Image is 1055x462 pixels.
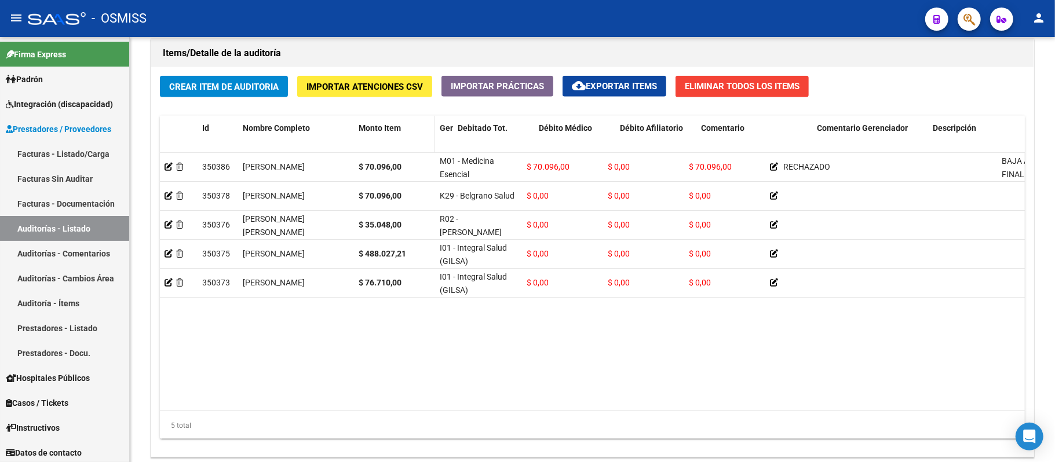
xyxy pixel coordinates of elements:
[163,44,1022,63] h1: Items/Detalle de la auditoría
[608,278,630,287] span: $ 0,00
[572,79,586,93] mat-icon: cloud_download
[620,123,683,133] span: Débito Afiliatorio
[359,123,401,133] span: Monto Item
[169,82,279,92] span: Crear Item de Auditoria
[527,162,570,171] span: $ 70.096,00
[92,6,147,31] span: - OSMISS
[608,249,630,258] span: $ 0,00
[6,397,68,409] span: Casos / Tickets
[160,76,288,97] button: Crear Item de Auditoria
[451,81,544,91] span: Importar Prácticas
[440,123,485,133] span: Gerenciador
[243,123,310,133] span: Nombre Completo
[783,162,830,171] span: RECHAZADO
[527,191,549,200] span: $ 0,00
[202,162,230,171] span: 350386
[6,48,66,61] span: Firma Express
[6,446,82,459] span: Datos de contacto
[359,220,401,229] strong: $ 35.048,00
[1032,11,1046,25] mat-icon: person
[202,278,230,287] span: 350373
[440,214,502,237] span: R02 - [PERSON_NAME]
[689,249,711,258] span: $ 0,00
[6,73,43,86] span: Padrón
[539,123,592,133] span: Débito Médico
[238,116,354,167] datatable-header-cell: Nombre Completo
[359,162,401,171] strong: $ 70.096,00
[928,116,1044,167] datatable-header-cell: Descripción
[608,191,630,200] span: $ 0,00
[685,81,800,91] span: Eliminar Todos los Items
[243,278,305,287] span: [PERSON_NAME]
[359,191,401,200] strong: $ 70.096,00
[160,411,1025,440] div: 5 total
[6,421,60,434] span: Instructivos
[453,116,534,167] datatable-header-cell: Debitado Tot.
[1016,423,1043,450] div: Open Intercom Messenger
[676,76,809,97] button: Eliminar Todos los Items
[6,123,111,135] span: Prestadores / Proveedores
[202,191,230,200] span: 350378
[440,191,514,200] span: K29 - Belgrano Salud
[534,116,615,167] datatable-header-cell: Débito Médico
[359,278,401,287] strong: $ 76.710,00
[812,116,928,167] datatable-header-cell: Comentario Gerenciador
[563,76,666,97] button: Exportar Items
[817,123,908,133] span: Comentario Gerenciador
[297,76,432,97] button: Importar Atenciones CSV
[359,249,406,258] strong: $ 488.027,21
[458,123,508,133] span: Debitado Tot.
[441,76,553,97] button: Importar Prácticas
[689,191,711,200] span: $ 0,00
[608,162,630,171] span: $ 0,00
[202,249,230,258] span: 350375
[6,372,90,384] span: Hospitales Públicos
[527,278,549,287] span: $ 0,00
[198,116,238,167] datatable-header-cell: Id
[440,272,507,295] span: I01 - Integral Salud (GILSA)
[701,123,744,133] span: Comentario
[306,82,423,92] span: Importar Atenciones CSV
[6,98,113,111] span: Integración (discapacidad)
[435,116,453,167] datatable-header-cell: Gerenciador
[354,116,435,167] datatable-header-cell: Monto Item
[689,162,732,171] span: $ 70.096,00
[572,81,657,91] span: Exportar Items
[933,123,976,133] span: Descripción
[9,11,23,25] mat-icon: menu
[527,220,549,229] span: $ 0,00
[202,123,209,133] span: Id
[440,243,507,266] span: I01 - Integral Salud (GILSA)
[243,249,305,258] span: [PERSON_NAME]
[615,116,696,167] datatable-header-cell: Débito Afiliatorio
[608,220,630,229] span: $ 0,00
[243,191,305,200] span: [PERSON_NAME]
[696,116,812,167] datatable-header-cell: Comentario
[202,220,230,229] span: 350376
[689,278,711,287] span: $ 0,00
[527,249,549,258] span: $ 0,00
[440,156,494,179] span: M01 - Medicina Esencial
[243,214,305,237] span: [PERSON_NAME] [PERSON_NAME]
[689,220,711,229] span: $ 0,00
[243,162,305,171] span: [PERSON_NAME]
